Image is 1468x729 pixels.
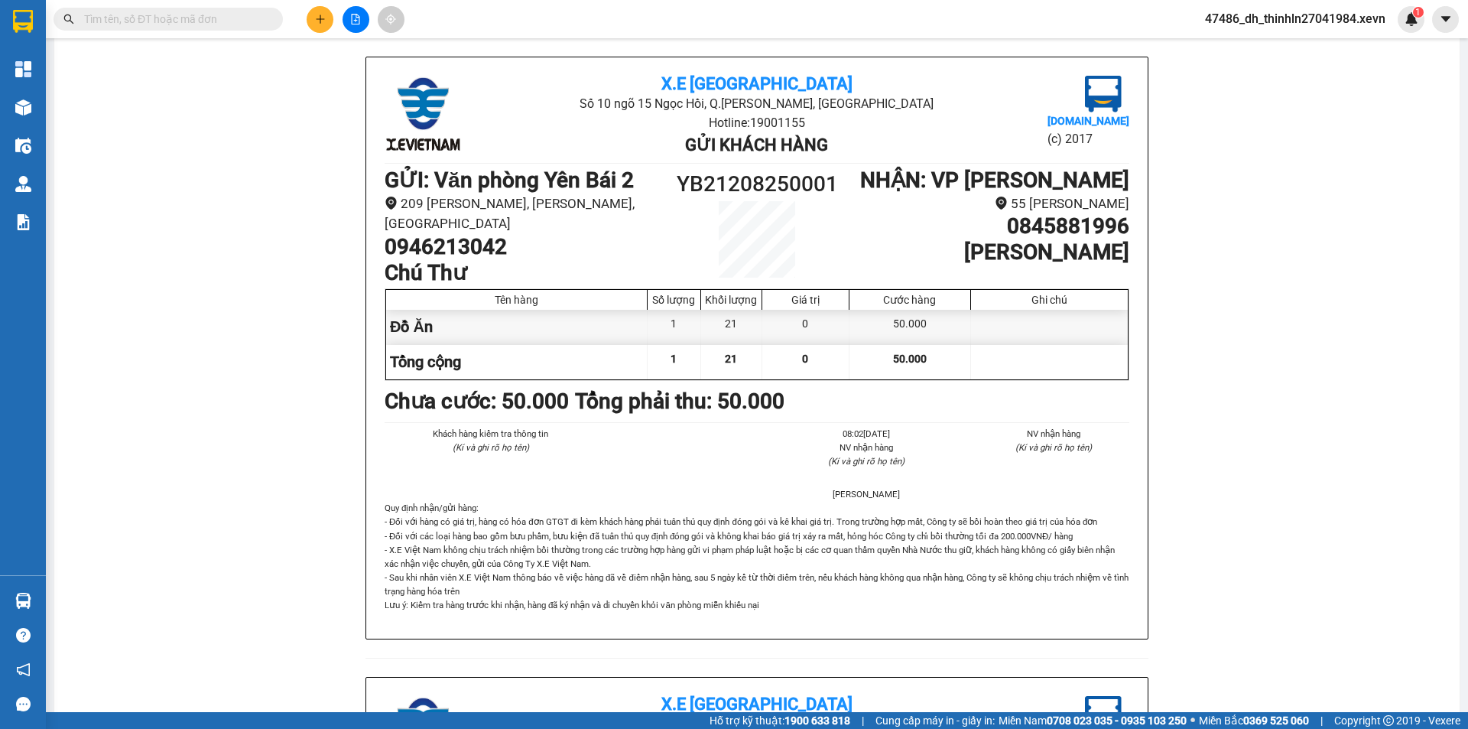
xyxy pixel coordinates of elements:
[315,14,326,24] span: plus
[651,294,697,306] div: Số lượng
[725,353,737,365] span: 21
[13,10,33,33] img: logo-vxr
[84,11,265,28] input: Tìm tên, số ĐT hoặc mã đơn
[1383,715,1394,726] span: copyright
[1320,712,1323,729] span: |
[385,515,1129,611] p: - Đối với hàng có giá trị, hàng có hóa đơn GTGT đi kèm khách hàng phải tuân thủ quy định đóng gói...
[701,310,762,344] div: 21
[664,168,850,201] h1: YB21208250001
[828,456,905,467] i: (Kí và ghi rõ họ tên)
[791,441,942,454] li: NV nhận hàng
[350,14,361,24] span: file-add
[850,213,1129,239] h1: 0845881996
[63,14,74,24] span: search
[893,353,927,365] span: 50.000
[862,712,864,729] span: |
[1047,714,1187,727] strong: 0708 023 035 - 0935 103 250
[648,310,701,344] div: 1
[850,194,1129,214] li: 55 [PERSON_NAME]
[849,310,971,344] div: 50.000
[16,697,31,711] span: message
[999,712,1187,729] span: Miền Nam
[508,113,1005,132] li: Hotline: 19001155
[1243,714,1309,727] strong: 0369 525 060
[979,427,1130,441] li: NV nhận hàng
[1413,7,1424,18] sup: 1
[385,389,569,414] b: Chưa cước : 50.000
[995,197,1008,210] span: environment
[1439,12,1453,26] span: caret-down
[15,99,31,116] img: warehouse-icon
[385,260,664,286] h1: Chú Thư
[385,194,664,234] li: 209 [PERSON_NAME], [PERSON_NAME], [GEOGRAPHIC_DATA]
[1190,718,1195,724] span: ⚪️
[1415,7,1421,18] span: 1
[661,74,853,93] b: X.E [GEOGRAPHIC_DATA]
[385,168,634,193] b: GỬI : Văn phòng Yên Bái 2
[15,593,31,609] img: warehouse-icon
[784,714,850,727] strong: 1900 633 818
[791,427,942,441] li: 08:02[DATE]
[875,712,995,729] span: Cung cấp máy in - giấy in:
[1047,129,1129,148] li: (c) 2017
[1085,76,1122,112] img: logo.jpg
[685,135,828,155] b: Gửi khách hàng
[385,197,398,210] span: environment
[1199,712,1309,729] span: Miền Bắc
[15,138,31,154] img: warehouse-icon
[16,662,31,677] span: notification
[386,310,648,344] div: Đồ Ăn
[16,628,31,643] span: question-circle
[762,310,849,344] div: 0
[853,294,966,306] div: Cước hàng
[860,168,1129,193] b: NHẬN : VP [PERSON_NAME]
[661,695,853,714] b: X.E [GEOGRAPHIC_DATA]
[307,6,333,33] button: plus
[705,294,758,306] div: Khối lượng
[791,487,942,501] li: [PERSON_NAME]
[415,427,567,441] li: Khách hàng kiểm tra thông tin
[1432,6,1459,33] button: caret-down
[15,214,31,230] img: solution-icon
[15,61,31,77] img: dashboard-icon
[390,353,461,371] span: Tổng cộng
[802,353,808,365] span: 0
[1015,442,1092,453] i: (Kí và ghi rõ họ tên)
[385,234,664,260] h1: 0946213042
[1193,9,1398,28] span: 47486_dh_thinhln27041984.xevn
[975,294,1124,306] div: Ghi chú
[385,76,461,152] img: logo.jpg
[850,239,1129,265] h1: [PERSON_NAME]
[378,6,404,33] button: aim
[710,712,850,729] span: Hỗ trợ kỹ thuật:
[390,294,643,306] div: Tên hàng
[385,14,396,24] span: aim
[15,176,31,192] img: warehouse-icon
[575,389,784,414] b: Tổng phải thu: 50.000
[1047,115,1129,127] b: [DOMAIN_NAME]
[671,353,677,365] span: 1
[343,6,369,33] button: file-add
[453,442,529,453] i: (Kí và ghi rõ họ tên)
[1405,12,1418,26] img: icon-new-feature
[385,501,1129,612] div: Quy định nhận/gửi hàng :
[766,294,845,306] div: Giá trị
[508,94,1005,113] li: Số 10 ngõ 15 Ngọc Hồi, Q.[PERSON_NAME], [GEOGRAPHIC_DATA]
